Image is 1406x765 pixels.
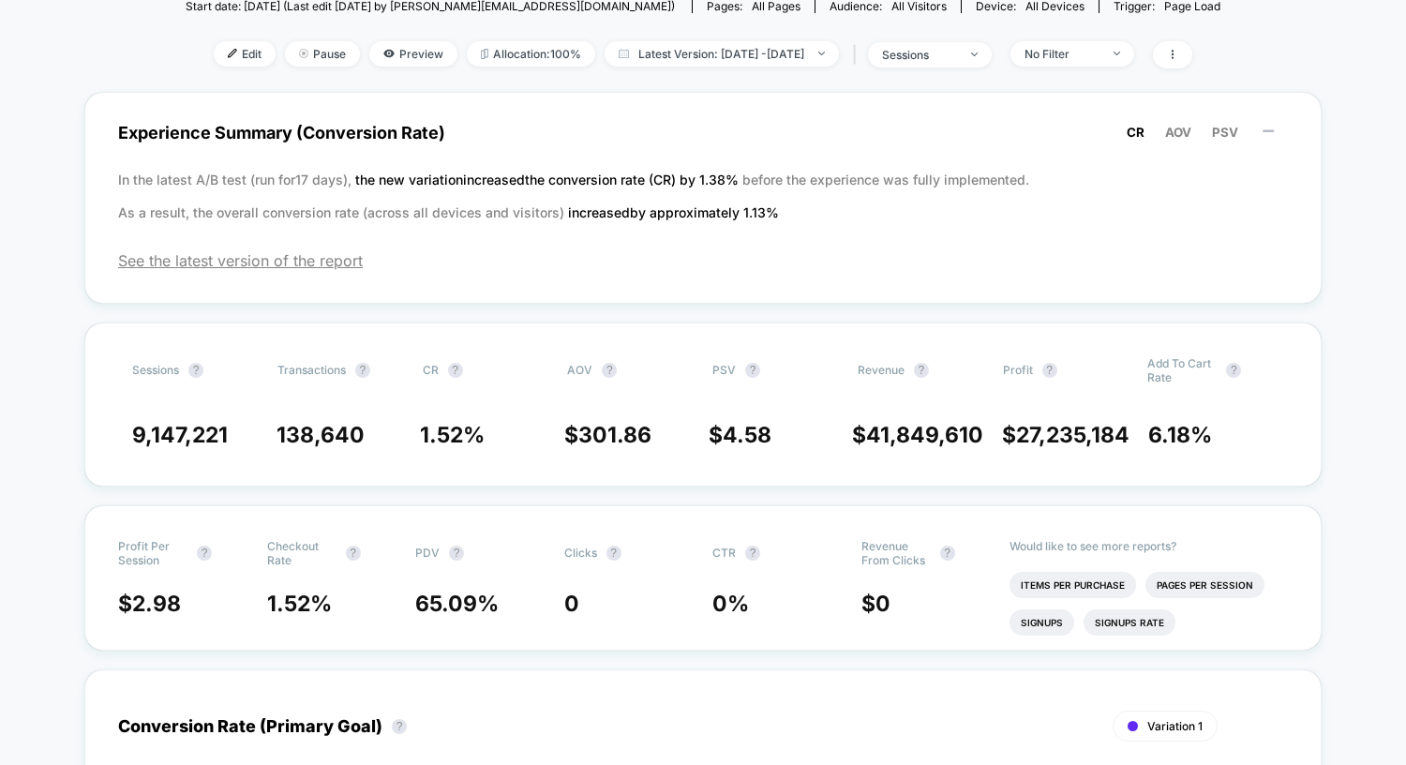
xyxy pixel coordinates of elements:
span: Preview [369,41,457,67]
button: ? [1226,363,1241,378]
span: AOV [567,363,592,377]
span: 1.52 % [267,591,332,617]
span: PSV [712,363,736,377]
span: Edit [214,41,276,67]
span: Revenue [858,363,905,377]
span: 1.52 % [420,422,485,448]
span: Transactions [277,363,346,377]
span: Experience Summary (Conversion Rate) [118,112,1288,154]
span: 4.58 [723,422,771,448]
span: AOV [1165,125,1191,140]
button: AOV [1159,124,1197,141]
button: ? [197,546,212,561]
img: calendar [619,49,629,58]
button: ? [392,719,407,734]
button: PSV [1206,124,1244,141]
button: ? [448,363,463,378]
span: PSV [1212,125,1238,140]
span: Profit [1003,363,1033,377]
img: end [1114,52,1120,55]
span: | [848,41,868,68]
button: ? [449,546,464,561]
span: 138,640 [277,422,365,448]
span: CR [1127,125,1144,140]
span: Clicks [564,546,597,560]
span: Sessions [132,363,179,377]
li: Signups Rate [1084,609,1175,636]
img: end [299,49,308,58]
button: ? [745,363,760,378]
button: ? [745,546,760,561]
img: edit [228,49,237,58]
span: Pause [285,41,360,67]
span: the new variation increased the conversion rate (CR) by 1.38 % [355,172,742,187]
li: Signups [1010,609,1074,636]
button: ? [940,546,955,561]
span: Revenue From Clicks [861,539,931,567]
p: In the latest A/B test (run for 17 days), before the experience was fully implemented. As a resul... [118,163,1288,229]
span: Profit Per Session [118,539,187,567]
button: CR [1121,124,1150,141]
li: Items Per Purchase [1010,572,1136,598]
span: 0 % [712,591,749,617]
span: $ [709,422,771,448]
div: sessions [882,48,957,62]
span: 27,235,184 [1016,422,1129,448]
span: See the latest version of the report [118,251,1288,270]
span: $ [852,422,983,448]
span: $ [1002,422,1129,448]
span: $ [861,591,890,617]
span: Allocation: 100% [467,41,595,67]
span: $ [564,422,651,448]
button: ? [188,363,203,378]
span: 65.09 % [415,591,499,617]
li: Pages Per Session [1145,572,1264,598]
img: rebalance [481,49,488,59]
button: ? [355,363,370,378]
span: increased by approximately 1.13 % [568,204,779,220]
span: 301.86 [578,422,651,448]
img: end [818,52,825,55]
button: ? [602,363,617,378]
div: No Filter [1025,47,1099,61]
span: PDV [415,546,440,560]
span: 0 [875,591,890,617]
span: 0 [564,591,579,617]
button: ? [346,546,361,561]
span: 2.98 [132,591,181,617]
span: CTR [712,546,736,560]
span: CR [423,363,439,377]
button: ? [914,363,929,378]
span: Add To Cart Rate [1147,356,1217,384]
span: 6.18 % [1148,422,1212,448]
img: end [971,52,978,56]
button: ? [606,546,621,561]
span: Checkout Rate [267,539,337,567]
span: 9,147,221 [132,422,228,448]
span: $ [118,591,181,617]
span: Latest Version: [DATE] - [DATE] [605,41,839,67]
button: ? [1042,363,1057,378]
span: Variation 1 [1147,719,1203,733]
span: 41,849,610 [866,422,983,448]
p: Would like to see more reports? [1010,539,1288,553]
